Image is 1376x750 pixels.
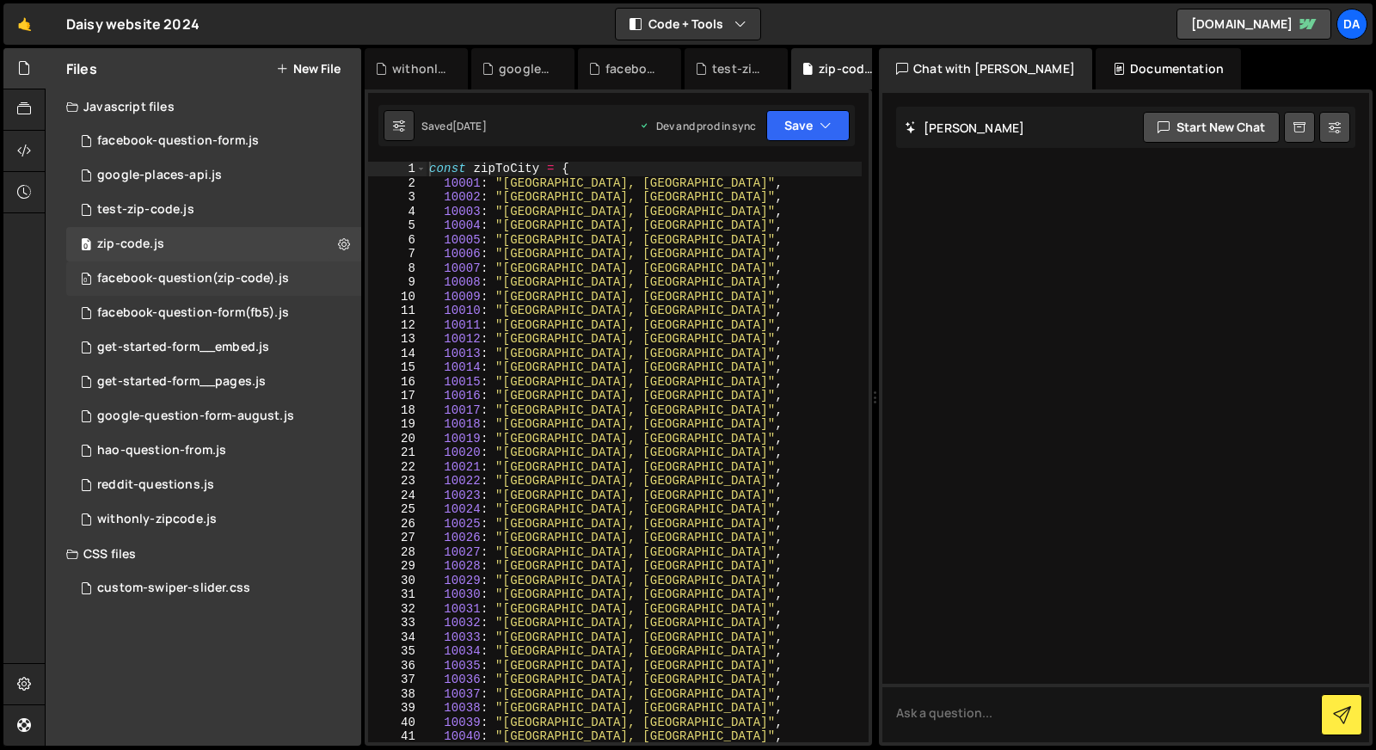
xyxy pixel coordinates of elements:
a: [DOMAIN_NAME] [1176,9,1331,40]
div: 5083/23554.css [66,571,361,606]
div: 34 [368,630,427,645]
div: 12 [368,318,427,333]
div: 40 [368,716,427,730]
div: 5083/43023.js [66,296,361,330]
div: 23 [368,474,427,489]
div: hao-question-from.js [97,443,226,458]
div: 14 [368,347,427,361]
div: 10 [368,290,427,304]
div: 5083/37634.js [66,261,361,296]
div: custom-swiper-slider.css [97,581,250,596]
div: 5083/43174.js [66,158,361,193]
div: 16 [368,375,427,390]
div: 17 [368,389,427,403]
a: Da [1336,9,1367,40]
div: 21 [368,446,427,460]
div: 15 [368,360,427,375]
div: 2 [368,176,427,191]
div: 41 [368,729,427,744]
div: google-question-form-august.js [97,409,294,424]
div: 29 [368,559,427,574]
div: 26 [368,517,427,532]
span: 0 [81,274,91,287]
h2: Files [66,59,97,78]
div: 5083/19348.js [66,399,361,433]
div: 30 [368,574,427,588]
div: Saved [421,119,487,133]
div: 39 [368,701,427,716]
div: 28 [368,545,427,560]
div: withonly-zipcode.js [97,512,217,527]
div: Dev and prod in sync [639,119,756,133]
div: zip-code.js [97,237,164,252]
div: 31 [368,587,427,602]
div: 5083/34405.js [66,468,361,502]
div: [DATE] [452,119,487,133]
div: 24 [368,489,427,503]
div: 27 [368,531,427,545]
div: facebook-question-form(fb5).js [97,305,289,321]
div: 18 [368,403,427,418]
div: 5083/9307.js [66,365,361,399]
div: 37 [368,673,427,687]
div: 13 [368,332,427,347]
div: 11 [368,304,427,318]
div: 4 [368,205,427,219]
button: Start new chat [1143,112,1280,143]
div: get-started-form__pages.js [97,374,266,390]
div: facebook-question-form.js [97,133,259,149]
div: 35 [368,644,427,659]
div: 36 [368,659,427,673]
div: google-places-api.js [97,168,222,183]
div: Documentation [1096,48,1241,89]
div: 7 [368,247,427,261]
button: New File [276,62,341,76]
div: 3 [368,190,427,205]
span: 0 [81,239,91,253]
div: 5083/44180.js [66,227,361,261]
div: 1 [368,162,427,176]
div: facebook-question(zip-code).js [97,271,289,286]
div: test-zip-code.js [97,202,194,218]
div: 5083/14236.js [66,124,361,158]
div: 6 [368,233,427,248]
div: 20 [368,432,427,446]
div: Chat with [PERSON_NAME] [879,48,1092,89]
div: CSS files [46,537,361,571]
div: 5083/44181.js [66,193,361,227]
div: 5 [368,218,427,233]
div: google-question-form-august.js [499,60,554,77]
div: zip-code.js [819,60,874,77]
div: reddit-questions.js [97,477,214,493]
div: 9 [368,275,427,290]
div: 33 [368,616,427,630]
button: Save [766,110,850,141]
div: 8 [368,261,427,276]
a: 🤙 [3,3,46,45]
h2: [PERSON_NAME] [905,120,1024,136]
div: 5083/39368.js [66,502,361,537]
div: facebook-question-form.js [605,60,660,77]
div: 22 [368,460,427,475]
div: withonly-zipcode.js [392,60,447,77]
div: Javascript files [46,89,361,124]
div: Daisy website 2024 [66,14,200,34]
div: 38 [368,687,427,702]
div: get-started-form__embed.js [97,340,269,355]
div: 19 [368,417,427,432]
div: test-zip-code.js [712,60,767,77]
div: 5083/9311.js [66,330,361,365]
div: 25 [368,502,427,517]
div: 32 [368,602,427,617]
div: 5083/23621.js [66,433,361,468]
button: Code + Tools [616,9,760,40]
